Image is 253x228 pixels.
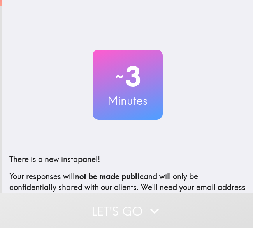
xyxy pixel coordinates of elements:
h3: Minutes [93,92,163,109]
b: not be made public [75,171,144,181]
a: Privacy Policy [154,193,204,203]
span: There is a new instapanel! [9,154,100,164]
span: ~ [114,65,125,88]
h2: 3 [93,61,163,92]
p: Your responses will and will only be confidentially shared with our clients. We'll need your emai... [9,171,246,204]
a: Terms [218,193,240,203]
